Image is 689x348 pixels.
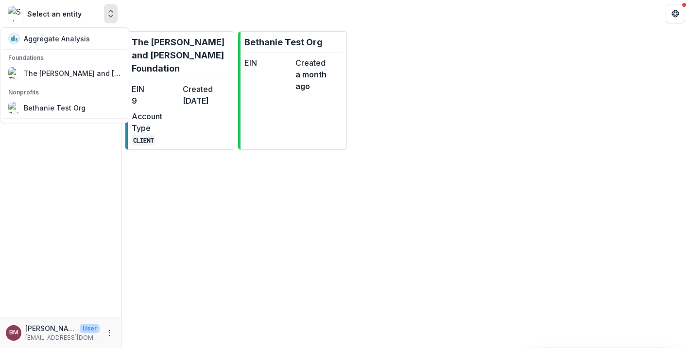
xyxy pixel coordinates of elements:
p: Bethanie Test Org [244,36,323,49]
a: The [PERSON_NAME] and [PERSON_NAME] FoundationEIN9Created[DATE]Account TypeCLIENT [125,31,234,150]
button: Get Help [666,4,685,23]
dt: Created [183,83,230,95]
dt: Created [295,57,343,69]
dt: EIN [132,83,179,95]
img: Select an entity [8,6,23,21]
a: Bethanie Test OrgEINCreateda month ago [238,31,347,150]
p: [EMAIL_ADDRESS][DOMAIN_NAME] [25,333,100,342]
p: The [PERSON_NAME] and [PERSON_NAME] Foundation [132,36,230,75]
div: Bethanie Milteer [9,330,18,336]
code: CLIENT [132,135,155,146]
dd: [DATE] [183,95,230,107]
button: More [103,327,115,339]
div: Select an entity [27,9,82,19]
button: Open entity switcher [104,4,118,23]
dt: Account Type [132,110,179,134]
p: [PERSON_NAME] [25,323,76,333]
dd: a month ago [295,69,343,92]
p: User [80,324,100,333]
dd: 9 [132,95,179,107]
dt: EIN [244,57,292,69]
